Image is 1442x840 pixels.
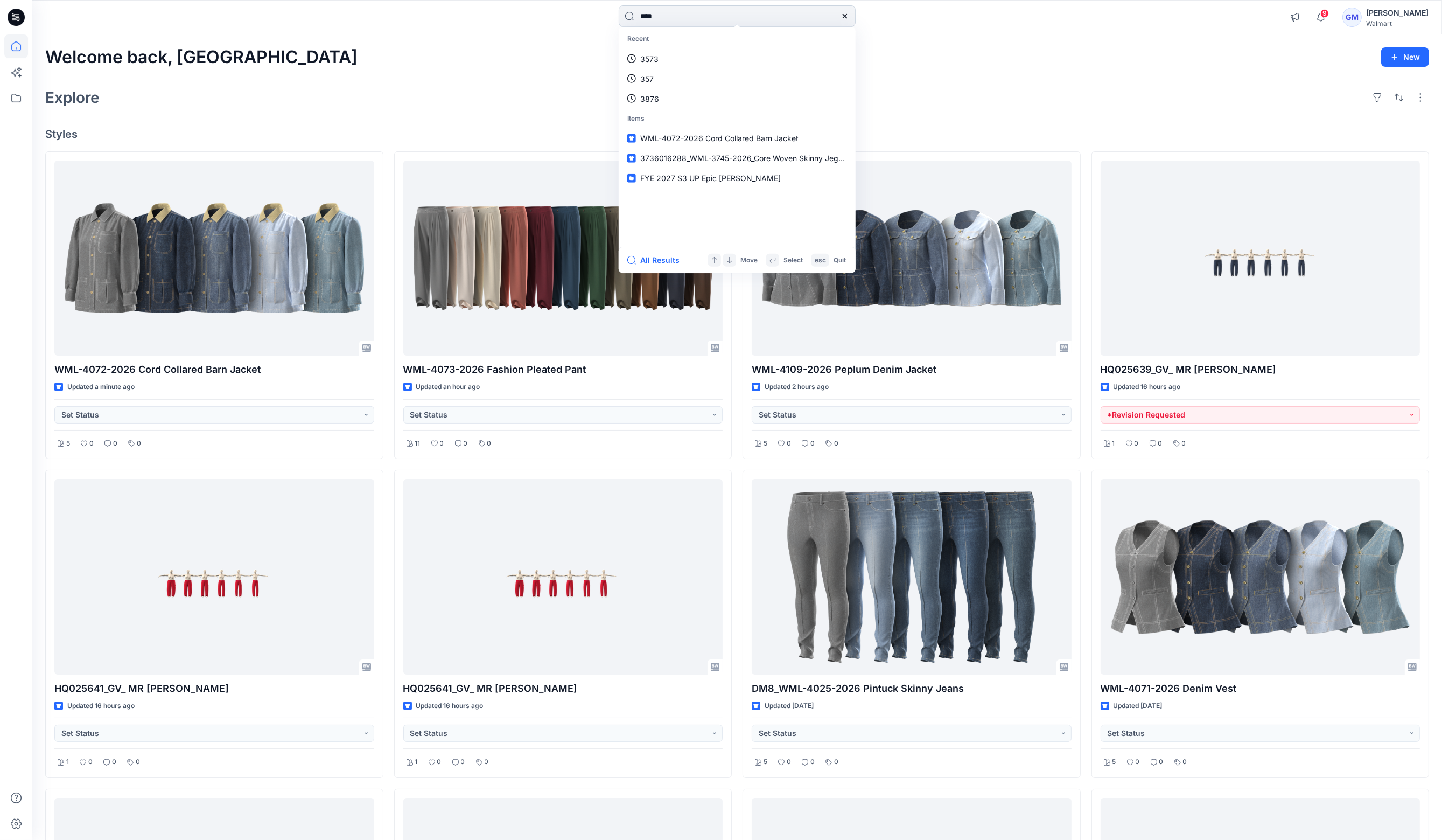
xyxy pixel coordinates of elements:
[752,161,1072,356] a: WML-4109-2026 Peplum Denim Jacket
[621,128,853,148] a: WML-4072-2026 Cord Collared Barn Jacket
[740,254,758,266] p: Move
[416,700,484,712] p: Updated 16 hours ago
[403,362,723,377] p: WML-4073-2026 Fashion Pleated Pant
[403,161,723,356] a: WML-4073-2026 Fashion Pleated Pant
[54,161,374,356] a: WML-4072-2026 Cord Collared Barn Jacket
[66,438,70,449] p: 5
[787,438,791,449] p: 0
[1112,756,1116,768] p: 5
[461,756,465,768] p: 0
[752,681,1072,696] p: DM8_WML-4025-2026 Pintuck Skinny Jeans
[765,381,829,393] p: Updated 2 hours ago
[834,756,838,768] p: 0
[1135,438,1139,449] p: 0
[810,756,815,768] p: 0
[764,438,767,449] p: 5
[640,93,659,104] p: 3876
[136,756,140,768] p: 0
[113,438,117,449] p: 0
[464,438,468,449] p: 0
[621,108,853,128] p: Items
[45,89,100,106] h2: Explore
[403,681,723,696] p: HQ025641_GV_ MR [PERSON_NAME]
[54,681,374,696] p: HQ025641_GV_ MR [PERSON_NAME]
[640,53,659,64] p: 3573
[1112,438,1115,449] p: 1
[437,756,442,768] p: 0
[403,479,723,675] a: HQ025641_GV_ MR Barrel Leg Jean
[640,154,901,163] span: 3736016288_WML-3745-2026_Core Woven Skinny Jegging-Inseam 28.5
[67,381,135,393] p: Updated a minute ago
[45,47,358,67] h2: Welcome back, [GEOGRAPHIC_DATA]
[765,700,814,712] p: Updated [DATE]
[752,362,1072,377] p: WML-4109-2026 Peplum Denim Jacket
[834,254,846,266] p: Quit
[627,254,687,267] button: All Results
[834,438,838,449] p: 0
[416,381,480,393] p: Updated an hour ago
[621,29,853,49] p: Recent
[1182,438,1186,449] p: 0
[1159,756,1164,768] p: 0
[1101,681,1420,696] p: WML-4071-2026 Denim Vest
[1101,362,1420,377] p: HQ025639_GV_ MR [PERSON_NAME]
[89,438,94,449] p: 0
[1114,381,1181,393] p: Updated 16 hours ago
[1320,9,1329,18] span: 9
[621,148,853,168] a: 3736016288_WML-3745-2026_Core Woven Skinny Jegging-Inseam 28.5
[787,756,791,768] p: 0
[1136,756,1140,768] p: 0
[640,73,654,84] p: 357
[815,254,826,266] p: esc
[1183,756,1187,768] p: 0
[66,756,69,768] p: 1
[88,756,93,768] p: 0
[621,168,853,188] a: FYE 2027 S3 UP Epic [PERSON_NAME]
[415,756,418,768] p: 1
[1101,161,1420,356] a: HQ025639_GV_ MR Barrel Leg Jean
[137,438,141,449] p: 0
[640,134,799,143] span: WML-4072-2026 Cord Collared Barn Jacket
[752,479,1072,675] a: DM8_WML-4025-2026 Pintuck Skinny Jeans
[640,173,781,183] span: FYE 2027 S3 UP Epic [PERSON_NAME]
[112,756,116,768] p: 0
[1101,479,1420,675] a: WML-4071-2026 Denim Vest
[764,756,767,768] p: 5
[45,128,1429,141] h4: Styles
[54,362,374,377] p: WML-4072-2026 Cord Collared Barn Jacket
[621,48,853,68] a: 3573
[485,756,489,768] p: 0
[1114,700,1163,712] p: Updated [DATE]
[67,700,135,712] p: Updated 16 hours ago
[621,88,853,108] a: 3876
[1366,19,1429,27] div: Walmart
[621,68,853,88] a: 357
[440,438,444,449] p: 0
[487,438,492,449] p: 0
[783,254,803,266] p: Select
[810,438,815,449] p: 0
[415,438,421,449] p: 11
[1158,438,1163,449] p: 0
[1381,47,1429,67] button: New
[1366,6,1429,19] div: [PERSON_NAME]
[1342,8,1362,27] div: GM
[54,479,374,675] a: HQ025641_GV_ MR Barrel Leg Jean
